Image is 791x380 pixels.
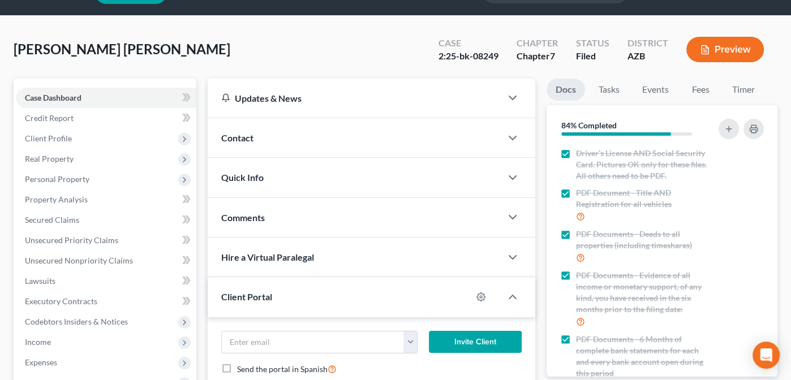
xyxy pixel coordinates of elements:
[517,50,558,63] div: Chapter
[547,79,585,101] a: Docs
[221,212,265,223] span: Comments
[25,276,55,286] span: Lawsuits
[16,88,196,108] a: Case Dashboard
[222,331,404,353] input: Enter email
[16,251,196,271] a: Unsecured Nonpriority Claims
[25,296,97,306] span: Executory Contracts
[517,37,558,50] div: Chapter
[221,172,264,183] span: Quick Info
[753,342,780,369] div: Open Intercom Messenger
[25,235,118,245] span: Unsecured Priority Claims
[25,317,128,326] span: Codebtors Insiders & Notices
[576,187,710,210] span: PDF Document - Title AND Registration for all vehicles
[25,337,51,347] span: Income
[590,79,629,101] a: Tasks
[576,228,710,251] span: PDF Documents - Deeds to all properties (including timeshares)
[576,50,609,63] div: Filed
[25,93,81,102] span: Case Dashboard
[561,120,617,130] strong: 84% Completed
[16,230,196,251] a: Unsecured Priority Claims
[25,357,57,367] span: Expenses
[16,271,196,291] a: Lawsuits
[682,79,719,101] a: Fees
[237,364,328,374] span: Send the portal in Spanish
[25,133,72,143] span: Client Profile
[25,113,74,123] span: Credit Report
[576,37,609,50] div: Status
[429,331,522,353] button: Invite Client
[221,132,253,143] span: Contact
[25,215,79,224] span: Secured Claims
[14,41,230,57] span: [PERSON_NAME] [PERSON_NAME]
[221,252,314,262] span: Hire a Virtual Paralegal
[576,334,710,379] span: PDF Documents - 6 Months of complete bank statements for each and every bank account open during ...
[627,37,668,50] div: District
[25,256,133,265] span: Unsecured Nonpriority Claims
[16,108,196,128] a: Credit Report
[550,50,555,61] span: 7
[439,50,498,63] div: 2:25-bk-08249
[25,154,74,163] span: Real Property
[686,37,764,62] button: Preview
[723,79,764,101] a: Timer
[25,174,89,184] span: Personal Property
[25,195,88,204] span: Property Analysis
[633,79,678,101] a: Events
[576,270,710,315] span: PDF Documents - Evidence of all income or monetary support, of any kind, you have received in the...
[221,291,272,302] span: Client Portal
[439,37,498,50] div: Case
[576,148,710,182] span: Driver’s License AND Social Security Card. Pictures OK only for these files. All others need to b...
[16,210,196,230] a: Secured Claims
[16,189,196,210] a: Property Analysis
[16,291,196,312] a: Executory Contracts
[627,50,668,63] div: AZB
[221,92,488,104] div: Updates & News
